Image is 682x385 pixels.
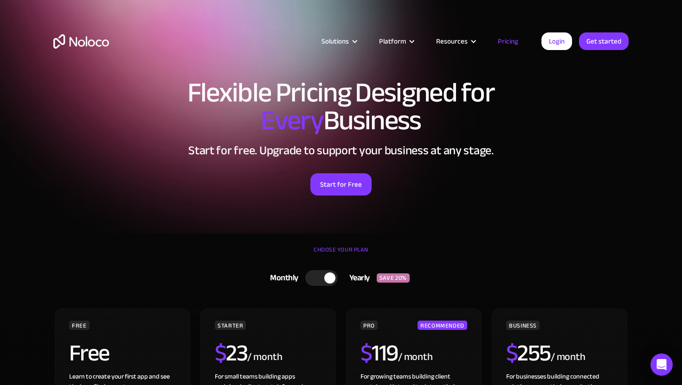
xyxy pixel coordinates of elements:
div: FREE [69,321,90,330]
h2: 255 [506,341,551,365]
div: BUSINESS [506,321,540,330]
div: RECOMMENDED [418,321,467,330]
h1: Flexible Pricing Designed for Business [53,79,629,134]
div: / month [247,350,282,365]
div: Platform [379,35,406,47]
div: / month [551,350,585,365]
div: Solutions [310,35,367,47]
a: Pricing [486,35,530,47]
span: $ [215,331,226,375]
h2: 23 [215,341,248,365]
span: Every [261,95,323,146]
div: CHOOSE YOUR PLAN [53,243,629,266]
div: PRO [360,321,378,330]
span: $ [360,331,372,375]
div: / month [398,350,433,365]
div: Platform [367,35,425,47]
a: Start for Free [310,173,372,196]
div: SAVE 20% [377,273,410,283]
h2: Start for free. Upgrade to support your business at any stage. [53,144,629,158]
div: STARTER [215,321,246,330]
a: Login [541,32,572,50]
div: Resources [425,35,486,47]
div: Open Intercom Messenger [650,353,673,376]
div: Solutions [322,35,349,47]
a: Get started [579,32,629,50]
h2: 119 [360,341,398,365]
a: home [53,34,109,49]
h2: Free [69,341,109,365]
div: Resources [436,35,468,47]
span: $ [506,331,518,375]
div: Monthly [258,271,305,285]
div: Yearly [338,271,377,285]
